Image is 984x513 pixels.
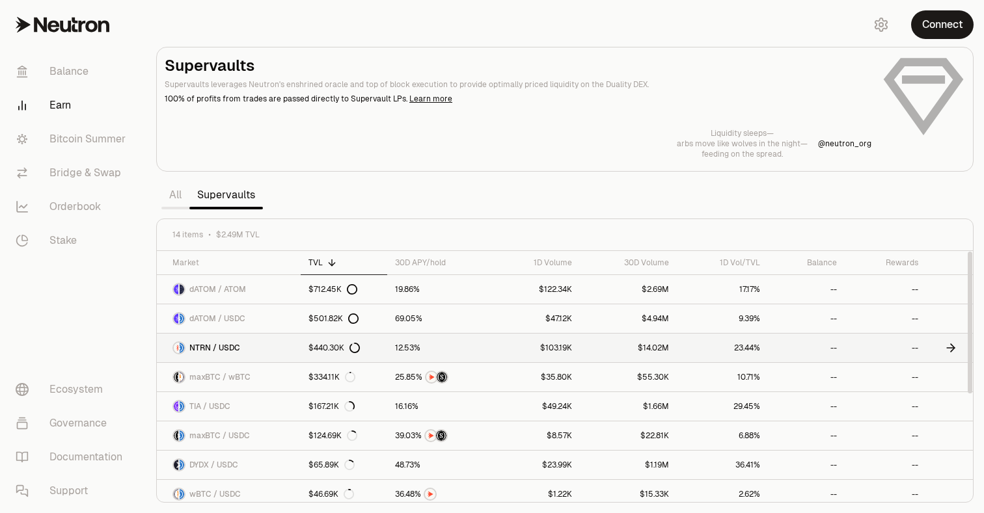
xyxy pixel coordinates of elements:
a: Stake [5,224,141,257]
a: -- [845,334,925,362]
button: Connect [911,10,974,39]
a: TIA LogoUSDC LogoTIA / USDC [157,392,301,421]
span: $2.49M TVL [216,230,260,240]
a: $2.69M [580,275,677,304]
a: NTRNStructured Points [387,421,491,450]
img: NTRN [426,430,436,441]
a: -- [768,304,845,333]
a: -- [845,480,925,508]
span: wBTC / USDC [189,489,241,499]
a: $124.69K [301,421,387,450]
a: -- [768,480,845,508]
div: $65.89K [308,460,355,470]
span: dATOM / ATOM [189,284,246,295]
div: 30D APY/hold [395,257,484,268]
a: $4.94M [580,304,677,333]
a: -- [845,421,925,450]
a: NTRN [387,480,491,508]
a: Orderbook [5,190,141,224]
a: Documentation [5,440,141,474]
a: $1.22K [492,480,581,508]
a: $712.45K [301,275,387,304]
a: 10.71% [677,363,768,391]
a: -- [845,363,925,391]
div: $440.30K [308,343,360,353]
a: -- [768,334,845,362]
a: -- [768,421,845,450]
a: 23.44% [677,334,768,362]
img: USDC Logo [180,401,184,412]
a: $122.34K [492,275,581,304]
img: ATOM Logo [180,284,184,295]
a: $35.80K [492,363,581,391]
div: $501.82K [308,313,359,324]
a: -- [845,392,925,421]
a: $334.11K [301,363,387,391]
div: $334.11K [308,372,355,382]
p: Supervaults leverages Neutron's enshrined oracle and top of block execution to provide optimally ... [165,79,871,90]
div: Market [172,257,293,268]
a: Earn [5,88,141,122]
p: Liquidity sleeps— [677,128,808,138]
a: -- [768,275,845,304]
a: -- [845,275,925,304]
div: $167.21K [308,401,355,412]
a: $440.30K [301,334,387,362]
a: Balance [5,55,141,88]
a: -- [845,451,925,479]
a: -- [845,304,925,333]
img: maxBTC Logo [174,430,178,441]
a: 9.39% [677,304,768,333]
a: $22.81K [580,421,677,450]
div: $46.69K [308,489,354,499]
button: NTRN [395,488,484,501]
div: TVL [308,257,379,268]
img: USDC Logo [180,313,184,324]
p: @ neutron_org [818,138,871,149]
a: $1.19M [580,451,677,479]
button: NTRNStructured Points [395,371,484,384]
a: NTRN LogoUSDC LogoNTRN / USDC [157,334,301,362]
div: 30D Volume [588,257,669,268]
span: maxBTC / USDC [189,430,250,441]
a: -- [768,392,845,421]
a: $23.99K [492,451,581,479]
img: dATOM Logo [174,313,178,324]
a: $47.12K [492,304,581,333]
a: 6.88% [677,421,768,450]
a: Support [5,474,141,508]
img: NTRN Logo [174,343,178,353]
a: $55.30K [580,363,677,391]
img: NTRN [426,372,437,382]
a: maxBTC LogowBTC LogomaxBTC / wBTC [157,363,301,391]
a: -- [768,451,845,479]
a: $14.02M [580,334,677,362]
img: USDC Logo [180,430,184,441]
img: dATOM Logo [174,284,178,295]
a: $15.33K [580,480,677,508]
a: dATOM LogoATOM LogodATOM / ATOM [157,275,301,304]
a: NTRNStructured Points [387,363,491,391]
a: All [161,182,189,208]
a: Bridge & Swap [5,156,141,190]
div: $712.45K [308,284,357,295]
a: $167.21K [301,392,387,421]
a: 17.17% [677,275,768,304]
img: wBTC Logo [174,489,178,499]
span: maxBTC / wBTC [189,372,251,382]
a: $501.82K [301,304,387,333]
a: wBTC LogoUSDC LogowBTC / USDC [157,480,301,508]
div: Balance [776,257,838,268]
span: dATOM / USDC [189,313,245,324]
div: $124.69K [308,430,357,441]
a: Governance [5,406,141,440]
a: DYDX LogoUSDC LogoDYDX / USDC [157,451,301,479]
a: $1.66M [580,392,677,421]
a: dATOM LogoUSDC LogodATOM / USDC [157,304,301,333]
img: NTRN [425,489,435,499]
p: 100% of profits from trades are passed directly to Supervault LPs. [165,93,871,105]
img: maxBTC Logo [174,372,178,382]
a: @neutron_org [818,138,871,149]
a: $65.89K [301,451,387,479]
div: Rewards [853,257,918,268]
